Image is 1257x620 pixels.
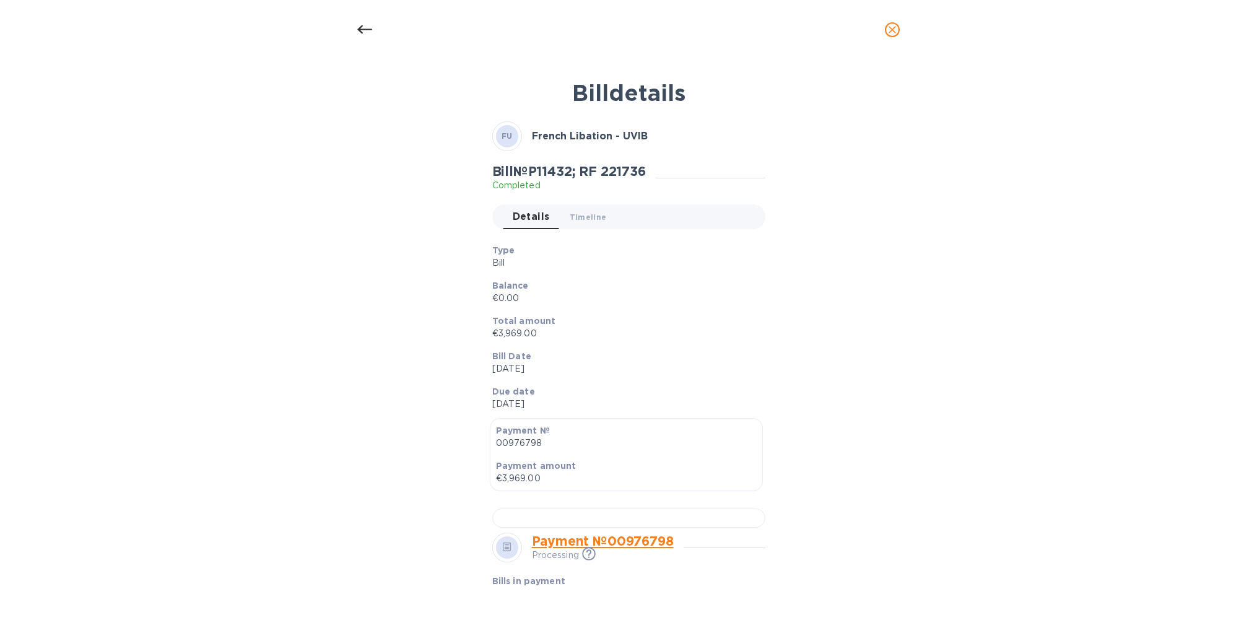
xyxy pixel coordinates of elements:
p: Completed [492,179,646,192]
b: Bill Date [492,351,531,361]
p: [DATE] [492,398,755,411]
b: Payment amount [496,461,576,471]
b: Due date [492,386,535,396]
span: Timeline [570,211,607,224]
b: Bills in payment [492,576,565,586]
p: Bill [492,256,755,269]
b: Balance [492,281,529,290]
a: Payment № 00976798 [532,533,674,549]
b: French Libation - UVIB [532,130,648,142]
p: €0.00 [492,292,755,305]
span: Details [513,208,550,225]
p: €3,969.00 [496,472,757,485]
b: Payment № [496,426,550,435]
p: 00976798 [496,437,757,450]
h2: Bill № P11432; RF 221736 [492,164,646,179]
p: €3,969.00 [492,327,755,340]
b: FU [502,131,513,141]
p: Processing [532,549,579,562]
p: 1 [492,587,668,600]
b: Type [492,245,515,255]
p: [DATE] [492,362,755,375]
b: Total amount [492,316,556,326]
b: Bill details [572,79,685,107]
button: close [877,15,907,45]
